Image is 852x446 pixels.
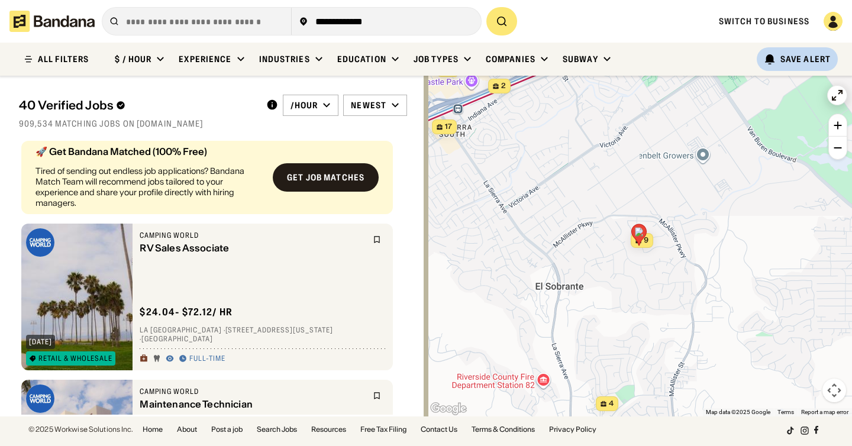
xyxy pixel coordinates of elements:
img: Bandana logotype [9,11,95,32]
div: Subway [563,54,598,64]
div: Newest [351,100,386,111]
a: Report a map error [801,409,848,415]
a: About [177,426,197,433]
a: Terms & Conditions [472,426,535,433]
a: Search Jobs [257,426,297,433]
div: Tired of sending out endless job applications? Bandana Match Team will recommend jobs tailored to... [35,166,263,209]
img: Google [429,401,468,416]
a: Privacy Policy [549,426,596,433]
div: Get job matches [287,173,364,182]
div: grid [19,136,407,415]
div: Camping World [140,231,366,240]
div: © 2025 Workwise Solutions Inc. [28,426,133,433]
div: 40 Verified Jobs [19,98,257,112]
a: Free Tax Filing [360,426,406,433]
div: Save Alert [780,54,831,64]
div: /hour [291,100,318,111]
span: Map data ©2025 Google [706,409,770,415]
span: 17 [445,122,452,132]
div: $ 24.04 - $72.12 / hr [140,306,233,318]
a: Resources [311,426,346,433]
a: Terms (opens in new tab) [777,409,794,415]
div: 🚀 Get Bandana Matched (100% Free) [35,147,263,156]
div: La [GEOGRAPHIC_DATA] · [STREET_ADDRESS][US_STATE] · [GEOGRAPHIC_DATA] [140,325,386,344]
img: Camping World logo [26,384,54,413]
a: Switch to Business [719,16,809,27]
div: ALL FILTERS [38,55,89,63]
a: Home [143,426,163,433]
div: Industries [259,54,310,64]
div: Camping World [140,387,366,396]
div: Full-time [189,354,225,364]
a: Open this area in Google Maps (opens a new window) [429,401,468,416]
div: RV Sales Associate [140,243,366,254]
div: Experience [179,54,231,64]
a: Post a job [211,426,243,433]
a: Contact Us [421,426,457,433]
div: 909,534 matching jobs on [DOMAIN_NAME] [19,118,407,129]
span: 2 [501,81,506,91]
div: Maintenance Technician [140,399,366,410]
span: 4 [609,399,614,409]
div: $ / hour [115,54,151,64]
div: Job Types [414,54,459,64]
div: Education [337,54,386,64]
div: Companies [486,54,535,64]
div: [DATE] [29,338,52,345]
div: Retail & Wholesale [38,355,112,362]
button: Map camera controls [822,379,846,402]
img: Camping World logo [26,228,54,257]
